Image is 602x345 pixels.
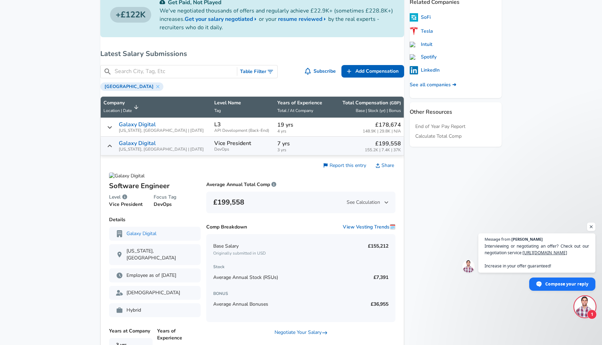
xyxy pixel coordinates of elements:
span: Tag [214,108,221,113]
a: Galaxy Digital [126,230,156,237]
span: [US_STATE], [GEOGRAPHIC_DATA] | [DATE] [119,128,204,133]
a: Negotiate Your Salary [275,329,327,336]
p: Average Annual Total Comp [206,181,276,188]
p: Vice President [214,140,251,146]
span: 155.2K | 7.4K | 37K [365,148,401,152]
p: DevOps [154,201,176,208]
p: Vice President [109,201,142,208]
span: Report this entry [330,162,366,169]
a: See all companies ➜ [410,81,456,88]
span: Interviewing or negotiating an offer? Check out our negotiation service: Increase in your offer g... [485,243,589,269]
p: [US_STATE], [GEOGRAPHIC_DATA] [116,248,194,262]
span: Location | Date [103,108,132,113]
button: (GBP) [389,100,401,106]
a: Spotify [410,54,437,61]
p: Level Name [214,99,272,106]
span: Base | Stock (yr) | Bonus [356,108,401,113]
span: Average Annual Stock (RSUs) [213,274,278,281]
p: Comp Breakdown [206,224,247,231]
span: 1 [587,310,597,319]
a: End of Year Pay Report [415,123,465,130]
h6: Stock [213,263,388,271]
input: Search City, Tag, Etc [115,67,234,76]
a: Add Compensation [341,65,404,78]
p: Other Resources [410,102,502,116]
a: Intuit [410,41,432,48]
img: PI4nBLw.png [410,66,418,74]
button: Toggle Search Filters [237,65,277,78]
span: CompanyLocation | Date [103,99,141,115]
p: Software Engineer [109,181,201,191]
p: Total Compensation [342,99,401,106]
img: JYsH0Xm.png [410,27,418,35]
p: Years of Experience [277,99,324,106]
span: Average Annual Bonuses [213,301,268,308]
h6: Latest Salary Submissions [100,48,404,59]
h6: £199,558 [213,197,244,208]
a: Tesla [410,27,433,35]
p: £178,674 [363,121,401,129]
span: Share [381,162,394,169]
span: Total / At Company [277,108,313,113]
span: Originally submitted in USD [213,250,266,256]
img: Galaxy Digital [109,172,145,179]
h6: BONUS [213,290,388,297]
p: 7 yrs [277,139,324,148]
span: Compose your reply [545,278,588,290]
p: £155,212 [368,243,388,250]
p: Employee as of [DATE] [116,272,194,279]
div: Open chat [574,296,595,317]
p: £7,391 [373,274,388,281]
button: Subscribe [303,65,339,78]
span: Message from [485,237,510,241]
span: Base Salary [213,243,266,256]
span: See Calculation [347,199,388,206]
p: We've negotiated thousands of offers and regularly achieve £22.9K+ (sometimes £228.8K+) increases... [160,7,394,32]
p: L3 [214,121,221,128]
a: LinkedIn [410,66,440,74]
a: £122K [110,7,151,23]
p: 19 yrs [277,121,324,129]
span: API Development (Back-End) [214,128,272,133]
p: Company [103,99,132,106]
p: [DEMOGRAPHIC_DATA] [116,289,194,296]
p: Hybrid [116,307,194,314]
span: [GEOGRAPHIC_DATA] [102,84,156,89]
a: SoFi [410,13,431,22]
span: [US_STATE], [GEOGRAPHIC_DATA] | [DATE] [119,147,204,152]
div: [GEOGRAPHIC_DATA] [100,82,163,91]
span: Add Compensation [355,67,399,76]
span: 3 yrs [277,148,324,152]
a: Get your salary negotiated [185,15,259,23]
p: Galaxy Digital [119,121,156,128]
span: Levels are a company's method of standardizing employee's scope of assumed ability, responsibilit... [122,193,127,201]
h6: Focus Tag [154,193,176,201]
p: Galaxy Digital [119,140,156,146]
a: Calculate Total Comp [415,133,462,140]
p: £36,955 [371,301,388,308]
span: [PERSON_NAME] [511,237,543,241]
span: We calculate your average annual total compensation by adding your base salary to the average of ... [271,181,276,188]
a: resume reviewed [278,15,328,23]
span: Total Compensation (GBP) Base | Stock (yr) | Bonus [330,99,401,115]
img: intuit.com [410,42,418,47]
span: 4 yrs [277,129,324,134]
span: Level [109,193,121,201]
p: Details [109,216,201,223]
span: DevOps [214,147,272,152]
span: 148.9K | 29.8K | N/A [363,129,401,134]
img: spotify.com [410,54,418,60]
img: 1oE3LOb.png [410,13,418,22]
button: View Vesting Trends🗓️ [343,224,395,231]
p: £199,558 [365,139,401,148]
